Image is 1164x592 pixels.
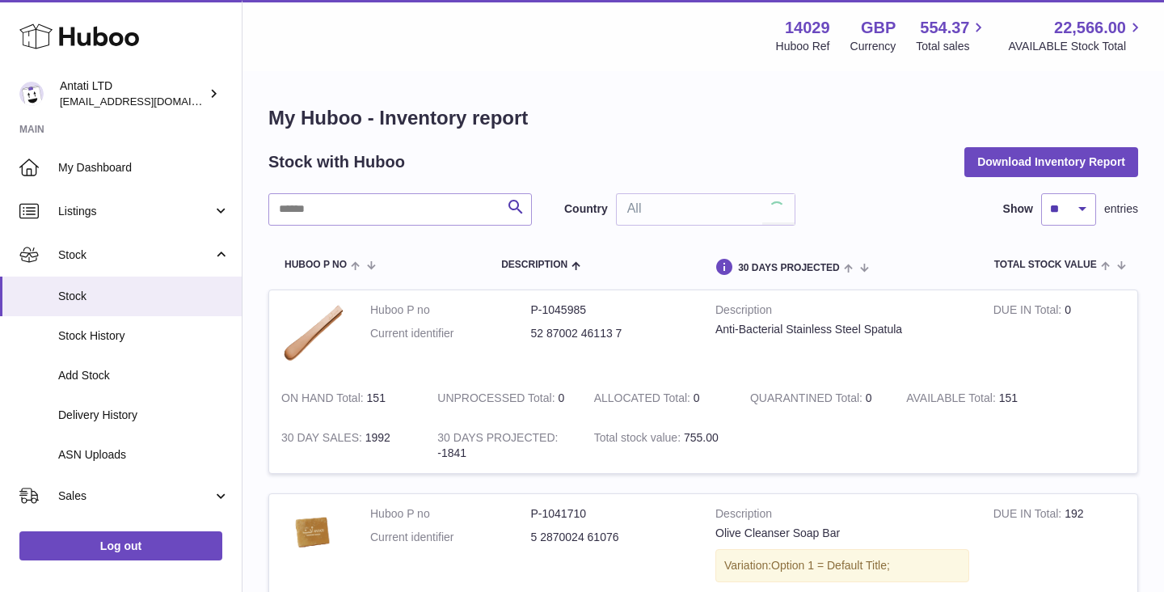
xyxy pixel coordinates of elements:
[60,78,205,109] div: Antati LTD
[715,526,969,541] div: Olive Cleanser Soap Bar
[281,506,346,560] img: product image
[994,260,1097,270] span: Total stock value
[850,39,896,54] div: Currency
[58,408,230,423] span: Delivery History
[268,105,1138,131] h1: My Huboo - Inventory report
[269,418,425,473] td: 1992
[861,17,896,39] strong: GBP
[425,418,581,473] td: -1841
[370,302,531,318] dt: Huboo P no
[370,530,531,545] dt: Current identifier
[268,151,405,173] h2: Stock with Huboo
[58,204,213,219] span: Listings
[437,431,558,448] strong: 30 DAYS PROJECTED
[19,531,222,560] a: Log out
[281,431,365,448] strong: 30 DAY SALES
[715,302,969,322] strong: Description
[776,39,830,54] div: Huboo Ref
[58,160,230,175] span: My Dashboard
[993,507,1065,524] strong: DUE IN Total
[771,559,890,572] span: Option 1 = Default Title;
[1054,17,1126,39] span: 22,566.00
[594,391,694,408] strong: ALLOCATED Total
[58,289,230,304] span: Stock
[281,391,367,408] strong: ON HAND Total
[981,290,1137,378] td: 0
[58,247,213,263] span: Stock
[750,391,866,408] strong: QUARANTINED Total
[425,378,581,418] td: 0
[58,488,213,504] span: Sales
[370,326,531,341] dt: Current identifier
[1008,17,1145,54] a: 22,566.00 AVAILABLE Stock Total
[920,17,969,39] span: 554.37
[1104,201,1138,217] span: entries
[370,506,531,522] dt: Huboo P no
[60,95,238,108] span: [EMAIL_ADDRESS][DOMAIN_NAME]
[684,431,719,444] span: 755.00
[594,431,684,448] strong: Total stock value
[916,39,988,54] span: Total sales
[1008,39,1145,54] span: AVAILABLE Stock Total
[531,530,692,545] dd: 5 2870024 61076
[916,17,988,54] a: 554.37 Total sales
[738,263,840,273] span: 30 DAYS PROJECTED
[531,326,692,341] dd: 52 87002 46113 7
[906,391,998,408] strong: AVAILABLE Total
[964,147,1138,176] button: Download Inventory Report
[582,378,738,418] td: 0
[531,506,692,522] dd: P-1041710
[1003,201,1033,217] label: Show
[715,322,969,337] div: Anti-Bacterial Stainless Steel Spatula
[58,447,230,463] span: ASN Uploads
[58,328,230,344] span: Stock History
[531,302,692,318] dd: P-1045985
[564,201,608,217] label: Country
[894,378,1050,418] td: 151
[866,391,872,404] span: 0
[715,506,969,526] strong: Description
[19,82,44,106] img: toufic@antatiskin.com
[715,549,969,582] div: Variation:
[269,378,425,418] td: 151
[58,368,230,383] span: Add Stock
[281,302,346,363] img: product image
[501,260,567,270] span: Description
[785,17,830,39] strong: 14029
[437,391,558,408] strong: UNPROCESSED Total
[993,303,1065,320] strong: DUE IN Total
[285,260,347,270] span: Huboo P no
